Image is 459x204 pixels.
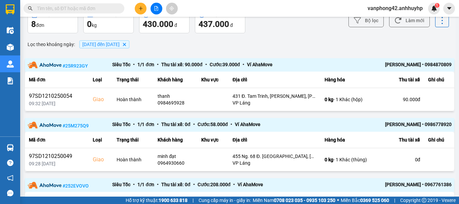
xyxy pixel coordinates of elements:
[87,19,92,29] span: 0
[158,93,193,99] div: thanh
[197,72,228,88] th: Khu vực
[28,122,61,128] img: partner-logo
[158,160,193,166] div: 0964930660
[158,99,193,106] div: 0984695928
[28,6,33,11] span: search
[130,182,137,187] span: •
[7,60,14,68] img: warehouse-icon
[143,19,186,30] div: đ
[191,182,198,187] span: •
[253,197,335,204] span: Miền Nam
[228,122,235,127] span: •
[143,19,173,29] span: 430.000
[422,198,426,203] span: copyright
[341,197,389,204] span: Miền Bắc
[37,5,116,12] input: Tìm tên, số ĐT hoặc mã đơn
[394,197,395,204] span: |
[392,96,420,103] div: 90.000 đ
[62,63,88,68] span: # 25R923GY
[240,62,247,67] span: •
[154,182,161,187] span: •
[233,93,317,99] div: 431 Đ. Tam Trinh, [PERSON_NAME], [PERSON_NAME], [GEOGRAPHIC_DATA] 100000, [GEOGRAPHIC_DATA]
[325,96,384,103] div: - 1 Khác (hộp)
[169,6,174,11] span: aim
[117,156,150,163] div: Hoàn thành
[325,156,384,163] div: - 1 Khác (thùng)
[348,13,384,27] button: Bộ lọc
[31,19,36,29] span: 8
[199,19,242,30] div: đ
[6,4,14,14] img: logo-vxr
[199,197,251,204] span: Cung cấp máy in - giấy in:
[166,3,178,14] button: aim
[203,62,210,67] span: •
[392,156,420,163] div: 0 đ
[193,197,194,204] span: |
[199,19,229,29] span: 437.000
[113,72,154,88] th: Trạng thái
[325,157,333,162] span: 0 kg
[93,156,109,164] div: Giao
[154,132,197,148] th: Khách hàng
[197,132,228,148] th: Khu vực
[79,40,129,48] span: 12/10/2025 đến 13/10/2025, close by backspace
[28,62,61,68] img: partner-logo
[62,123,89,128] span: # 25M275Q9
[367,61,452,69] div: [PERSON_NAME] • 0984870809
[389,13,430,27] button: Làm mới
[228,132,321,148] th: Địa chỉ
[392,136,420,144] div: Thu tài xế
[112,61,367,69] div: Siêu Tốc 1 / 1 đơn Thu tài xế: 90.000 đ Cước: 39.000 đ Ví AhaMove
[362,4,428,12] span: vanphong42.anhhuyhp
[28,8,78,33] button: Tổng đơn8đơn
[228,72,321,88] th: Địa chỉ
[446,5,452,11] span: caret-down
[191,122,198,127] span: •
[233,99,317,106] div: VP Láng
[28,41,75,48] span: Lọc theo khoảng ngày :
[7,144,14,151] img: warehouse-icon
[25,72,89,88] th: Mã đơn
[151,3,162,14] button: file-add
[154,122,161,127] span: •
[7,77,14,84] img: solution-icon
[233,160,317,166] div: VP Láng
[126,197,187,204] span: Hỗ trợ kỹ thuật:
[28,182,61,189] img: partner-logo
[321,72,388,88] th: Hàng hóa
[7,175,13,181] span: notification
[321,132,388,148] th: Hàng hóa
[360,198,389,203] strong: 0369 525 060
[367,181,452,189] div: [PERSON_NAME] • 0967761386
[367,121,452,129] div: [PERSON_NAME] • 0986778920
[83,8,134,33] button: Khối lượng0kg
[138,6,143,11] span: plus
[112,121,367,129] div: Siêu Tốc 1 / 1 đơn Thu tài xế: 0 đ Cước: 58.000 đ Ví AhaMove
[7,27,14,34] img: warehouse-icon
[130,122,137,127] span: •
[424,132,454,148] th: Ghi chú
[93,95,109,104] div: Giao
[29,160,85,167] div: 09:28 [DATE]
[29,100,85,107] div: 09:32 [DATE]
[159,198,187,203] strong: 1900 633 818
[135,3,147,14] button: plus
[392,196,420,204] div: Thu tài xế
[325,97,333,102] span: 0 kg
[25,132,89,148] th: Mã đơn
[231,182,238,187] span: •
[117,96,150,103] div: Hoàn thành
[158,153,193,160] div: minh đạt
[392,76,420,84] div: Thu tài xế
[139,8,190,33] button: Thu tài xế430.000 đ
[7,160,13,166] span: question-circle
[337,199,339,202] span: ⚪️
[82,42,120,47] span: 12/10/2025 đến 13/10/2025
[31,19,74,30] div: đơn
[195,8,245,33] button: Tổng cước437.000 đ
[274,198,335,203] strong: 0708 023 035 - 0935 103 250
[435,3,440,8] sup: 1
[122,42,126,46] svg: Delete
[154,62,161,67] span: •
[154,6,159,11] span: file-add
